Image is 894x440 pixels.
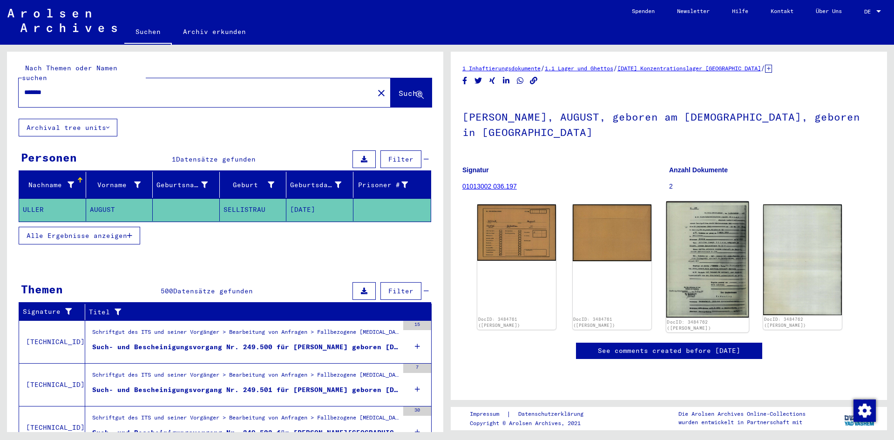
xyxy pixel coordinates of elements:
div: Geburtsname [156,180,208,190]
div: Geburt‏ [223,177,286,192]
span: Filter [388,287,413,295]
div: Titel [89,305,422,319]
span: DE [864,8,874,15]
div: Personen [21,149,77,166]
td: [TECHNICAL_ID] [19,363,85,406]
p: Copyright © Arolsen Archives, 2021 [470,419,595,427]
mat-header-cell: Vorname [86,172,153,198]
div: Nachname [23,177,86,192]
a: Datenschutzerklärung [511,409,595,419]
div: Geburtsdatum [290,177,353,192]
div: Signature [23,305,87,319]
div: Schriftgut des ITS und seiner Vorgänger > Bearbeitung von Anfragen > Fallbezogene [MEDICAL_DATA] ... [92,413,399,426]
img: 001.jpg [666,202,748,318]
div: Such- und Bescheinigungsvorgang Nr. 249.500 für [PERSON_NAME] geboren [DEMOGRAPHIC_DATA] [92,342,399,352]
img: yv_logo.png [842,406,877,430]
button: Share on Xing [488,75,497,87]
b: Anzahl Dokumente [669,166,728,174]
span: Alle Ergebnisse anzeigen [27,231,127,240]
span: / [613,64,617,72]
a: 01013002 036.197 [462,183,517,190]
mat-label: Nach Themen oder Namen suchen [22,64,117,82]
div: Prisoner # [357,177,420,192]
span: / [541,64,545,72]
img: 002.jpg [573,204,651,261]
button: Clear [372,83,391,102]
div: Signature [23,307,78,317]
a: See comments created before [DATE] [598,346,740,356]
td: [TECHNICAL_ID] [19,320,85,363]
span: Suche [399,88,422,98]
div: | [470,409,595,419]
span: Filter [388,155,413,163]
img: Arolsen_neg.svg [7,9,117,32]
button: Share on LinkedIn [501,75,511,87]
button: Filter [380,282,421,300]
h1: [PERSON_NAME], AUGUST, geboren am [DEMOGRAPHIC_DATA], geboren in [GEOGRAPHIC_DATA] [462,95,875,152]
p: wurden entwickelt in Partnerschaft mit [678,418,806,426]
img: 001.jpg [477,204,556,260]
div: Geburt‏ [223,180,275,190]
button: Share on Facebook [460,75,470,87]
a: Impressum [470,409,507,419]
div: Vorname [90,180,141,190]
mat-header-cell: Geburt‏ [220,172,287,198]
div: Prisoner # [357,180,408,190]
mat-icon: close [376,88,387,99]
button: Alle Ergebnisse anzeigen [19,227,140,244]
a: DocID: 3484761 ([PERSON_NAME]) [573,317,615,328]
mat-cell: SELLISTRAU [220,198,287,221]
a: DocID: 3484762 ([PERSON_NAME]) [667,319,711,331]
div: 15 [403,321,431,330]
mat-cell: ULLER [19,198,86,221]
div: Nachname [23,180,74,190]
div: Such- und Bescheinigungsvorgang Nr. 249.502 für [PERSON_NAME][GEOGRAPHIC_DATA] geboren [DEMOGRAPH... [92,428,399,438]
a: DocID: 3484762 ([PERSON_NAME]) [764,317,806,328]
a: 1 Inhaftierungsdokumente [462,65,541,72]
a: Archiv erkunden [172,20,257,43]
a: [DATE] Konzentrationslager [GEOGRAPHIC_DATA] [617,65,761,72]
div: Such- und Bescheinigungsvorgang Nr. 249.501 für [PERSON_NAME] geboren [DEMOGRAPHIC_DATA] [92,385,399,395]
span: 1 [172,155,176,163]
div: Geburtsname [156,177,219,192]
mat-header-cell: Prisoner # [353,172,431,198]
a: 1.1 Lager und Ghettos [545,65,613,72]
button: Filter [380,150,421,168]
div: 7 [403,364,431,373]
button: Share on Twitter [474,75,483,87]
button: Suche [391,78,432,107]
p: Die Arolsen Archives Online-Collections [678,410,806,418]
span: 500 [161,287,173,295]
button: Copy link [529,75,539,87]
span: Datensätze gefunden [173,287,253,295]
button: Archival tree units [19,119,117,136]
mat-cell: AUGUST [86,198,153,221]
mat-header-cell: Nachname [19,172,86,198]
b: Signatur [462,166,489,174]
a: Suchen [124,20,172,45]
div: Schriftgut des ITS und seiner Vorgänger > Bearbeitung von Anfragen > Fallbezogene [MEDICAL_DATA] ... [92,371,399,384]
mat-header-cell: Geburtsname [153,172,220,198]
span: / [761,64,765,72]
mat-cell: [DATE] [286,198,353,221]
div: Titel [89,307,413,317]
span: Datensätze gefunden [176,155,256,163]
div: Themen [21,281,63,298]
div: Geburtsdatum [290,180,341,190]
img: 002.jpg [763,204,842,315]
img: Zustimmung ändern [853,399,876,422]
mat-header-cell: Geburtsdatum [286,172,353,198]
div: 30 [403,406,431,416]
button: Share on WhatsApp [515,75,525,87]
a: DocID: 3484761 ([PERSON_NAME]) [478,317,520,328]
p: 2 [669,182,875,191]
div: Vorname [90,177,153,192]
div: Schriftgut des ITS und seiner Vorgänger > Bearbeitung von Anfragen > Fallbezogene [MEDICAL_DATA] ... [92,328,399,341]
